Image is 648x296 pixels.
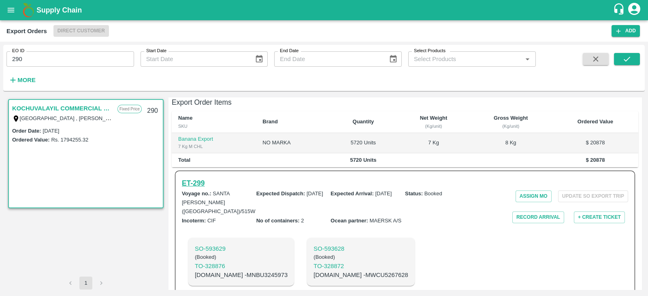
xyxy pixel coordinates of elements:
[612,25,640,37] button: Add
[207,218,216,224] span: CIF
[146,48,166,54] label: Start Date
[195,253,288,261] h6: ( Booked )
[411,54,520,64] input: Select Products
[195,262,288,271] a: TO-328876
[313,262,408,271] p: TO- 328872
[51,137,88,143] label: Rs. 1794255.32
[586,157,605,163] b: $ 20878
[494,115,528,121] b: Gross Weight
[398,133,469,153] td: 7 Kg
[330,190,373,197] b: Expected Arrival :
[63,277,109,290] nav: pagination navigation
[195,262,288,271] p: TO- 328876
[195,271,288,279] p: [DOMAIN_NAME] - MNBU3245973
[12,128,41,134] label: Order Date :
[2,1,20,19] button: open drawer
[142,101,163,121] div: 290
[552,133,638,153] td: $ 20878
[516,190,552,202] button: Assign MO
[330,218,368,224] b: Ocean partner :
[182,190,211,197] b: Voyage no. :
[12,137,49,143] label: Ordered Value:
[424,190,442,197] span: Booked
[262,118,278,125] b: Brand
[353,118,374,125] b: Quantity
[178,123,249,130] div: SKU
[79,277,92,290] button: page 1
[12,103,113,114] a: KOCHUVALAYIL COMMERCIAL CENTRE LLC
[405,123,463,130] div: (Kg/unit)
[420,115,448,121] b: Net Weight
[301,218,304,224] span: 2
[178,115,192,121] b: Name
[12,48,24,54] label: EO ID
[195,244,288,253] p: SO- 593629
[256,218,300,224] b: No of containers :
[414,48,446,54] label: Select Products
[256,190,305,197] b: Expected Dispatch :
[252,51,267,67] button: Choose date
[313,244,408,253] a: SO-593628
[256,133,328,153] td: NO MARKA
[182,218,206,224] b: Incoterm :
[172,97,638,108] h6: Export Order Items
[6,26,47,36] div: Export Orders
[6,51,134,67] input: Enter EO ID
[141,51,248,67] input: Start Date
[522,54,533,64] button: Open
[328,133,398,153] td: 5720 Units
[178,143,249,150] div: 7 Kg M CHL
[574,211,625,223] button: + Create Ticket
[627,2,642,19] div: account of current user
[36,4,613,16] a: Supply Chain
[613,3,627,17] div: customer-support
[405,190,423,197] b: Status :
[6,73,38,87] button: More
[280,48,298,54] label: End Date
[350,157,376,163] b: 5720 Units
[20,2,36,18] img: logo
[369,218,401,224] span: MAERSK A/S
[36,6,82,14] b: Supply Chain
[182,190,256,215] span: SANTA [PERSON_NAME]([GEOGRAPHIC_DATA])/515W
[307,190,323,197] span: [DATE]
[313,262,408,271] a: TO-328872
[313,244,408,253] p: SO- 593628
[195,244,288,253] a: SO-593629
[512,211,564,223] button: Record Arrival
[43,128,60,134] label: [DATE]
[313,271,408,279] p: [DOMAIN_NAME] - MWCU5267628
[17,77,36,83] strong: More
[313,253,408,261] h6: ( Booked )
[476,123,546,130] div: (Kg/unit)
[178,135,249,143] p: Banana Export
[375,190,392,197] span: [DATE]
[20,115,238,121] label: [GEOGRAPHIC_DATA] , [PERSON_NAME] [GEOGRAPHIC_DATA] , [STREET_ADDRESS] .
[274,51,382,67] input: End Date
[117,105,142,113] p: Fixed Price
[578,118,613,125] b: Ordered Value
[182,178,205,189] a: ET-299
[182,178,205,189] h6: ET- 299
[178,157,190,163] b: Total
[469,133,552,153] td: 8 Kg
[386,51,401,67] button: Choose date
